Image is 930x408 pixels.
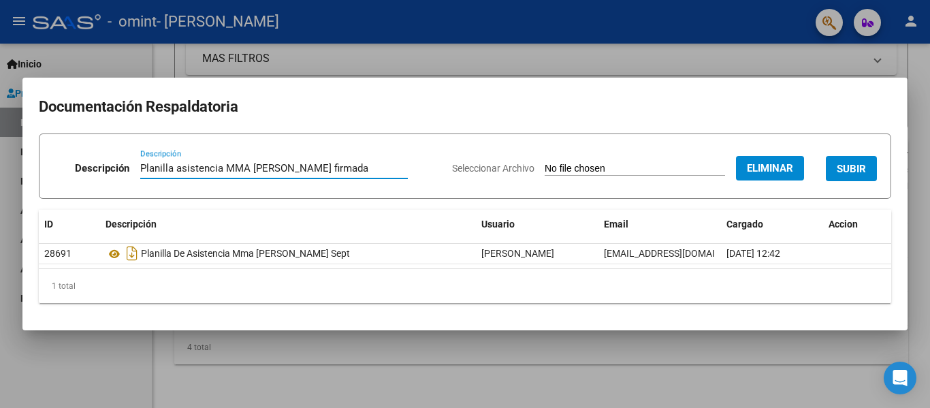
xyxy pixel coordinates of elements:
button: SUBIR [826,156,877,181]
span: Descripción [106,219,157,230]
span: [EMAIL_ADDRESS][DOMAIN_NAME] [604,248,755,259]
span: ID [44,219,53,230]
span: Accion [829,219,858,230]
span: Eliminar [747,162,793,174]
datatable-header-cell: Cargado [721,210,823,239]
button: Eliminar [736,156,804,181]
p: Descripción [75,161,129,176]
span: Email [604,219,628,230]
datatable-header-cell: Descripción [100,210,476,239]
span: Usuario [481,219,515,230]
div: 1 total [39,269,891,303]
i: Descargar documento [123,242,141,264]
datatable-header-cell: ID [39,210,100,239]
span: Seleccionar Archivo [452,163,534,174]
span: [PERSON_NAME] [481,248,554,259]
h2: Documentación Respaldatoria [39,94,891,120]
datatable-header-cell: Usuario [476,210,598,239]
div: Planilla De Asistencia Mma [PERSON_NAME] Sept [106,242,470,264]
span: [DATE] 12:42 [726,248,780,259]
datatable-header-cell: Accion [823,210,891,239]
span: Cargado [726,219,763,230]
span: SUBIR [837,163,866,175]
datatable-header-cell: Email [598,210,721,239]
span: 28691 [44,248,71,259]
div: Open Intercom Messenger [884,362,916,394]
